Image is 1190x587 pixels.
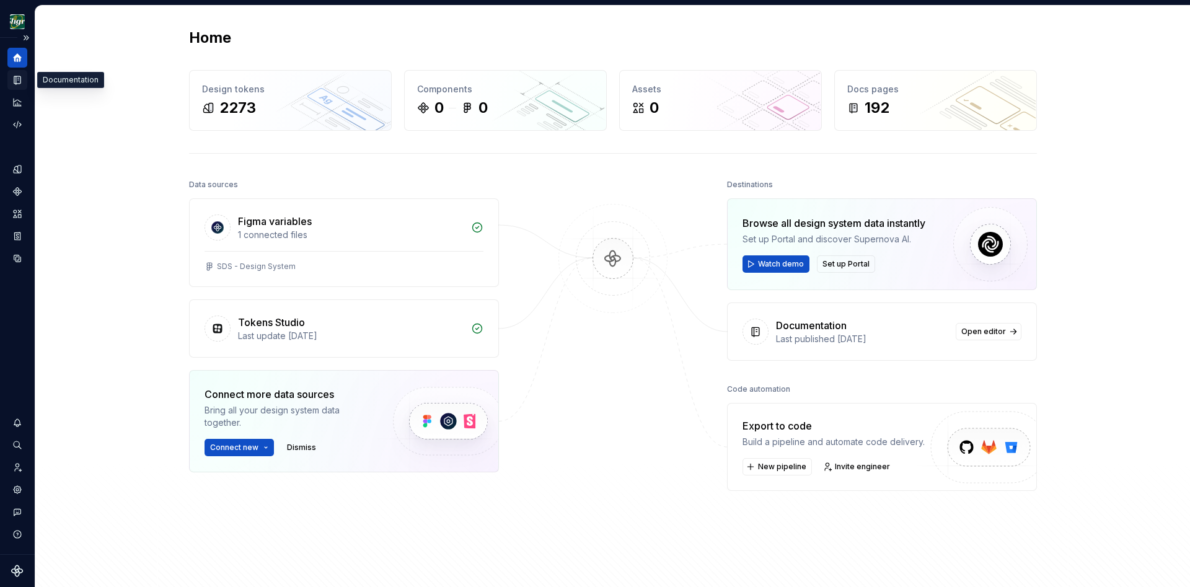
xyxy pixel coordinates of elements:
button: Contact support [7,502,27,522]
a: Documentation [7,70,27,90]
button: Expand sidebar [17,29,35,46]
button: Watch demo [743,255,809,273]
a: Design tokens [7,159,27,179]
a: Data sources [7,249,27,268]
a: Tokens StudioLast update [DATE] [189,299,499,358]
div: Destinations [727,176,773,193]
div: Connect more data sources [205,387,372,402]
div: Last published [DATE] [776,333,948,345]
a: Analytics [7,92,27,112]
a: Design tokens2273 [189,70,392,131]
a: Components00 [404,70,607,131]
a: Storybook stories [7,226,27,246]
span: Connect new [210,443,258,452]
a: Assets0 [619,70,822,131]
div: Documentation [776,318,847,333]
div: 0 [434,98,444,118]
span: Dismiss [287,443,316,452]
div: 1 connected files [238,229,464,241]
div: Set up Portal and discover Supernova AI. [743,233,925,245]
div: Browse all design system data instantly [743,216,925,231]
button: Set up Portal [817,255,875,273]
div: Last update [DATE] [238,330,464,342]
span: Watch demo [758,259,804,269]
h2: Home [189,28,231,48]
span: Invite engineer [835,462,890,472]
div: Assets [632,83,809,95]
button: Connect new [205,439,274,456]
div: Documentation [37,72,104,88]
button: New pipeline [743,458,812,475]
div: 192 [865,98,889,118]
a: Invite team [7,457,27,477]
div: 2273 [219,98,256,118]
div: Code automation [727,381,790,398]
button: Dismiss [281,439,322,456]
div: Data sources [189,176,238,193]
img: 1515fa79-85a1-47b9-9547-3b635611c5f8.png [10,14,25,29]
div: Tokens Studio [238,315,305,330]
div: Docs pages [847,83,1024,95]
a: Settings [7,480,27,500]
a: Open editor [956,323,1021,340]
a: Invite engineer [819,458,896,475]
div: Figma variables [238,214,312,229]
div: Components [417,83,594,95]
div: Export to code [743,418,925,433]
div: 0 [650,98,659,118]
button: Search ⌘K [7,435,27,455]
div: SDS - Design System [217,262,296,271]
a: Assets [7,204,27,224]
span: New pipeline [758,462,806,472]
span: Set up Portal [822,259,870,269]
a: Code automation [7,115,27,135]
svg: Supernova Logo [11,565,24,577]
div: Design tokens [202,83,379,95]
div: Build a pipeline and automate code delivery. [743,436,925,448]
a: Home [7,48,27,68]
a: Figma variables1 connected filesSDS - Design System [189,198,499,287]
div: Bring all your design system data together. [205,404,372,429]
a: Docs pages192 [834,70,1037,131]
div: 0 [478,98,488,118]
span: Open editor [961,327,1006,337]
a: Components [7,182,27,201]
button: Notifications [7,413,27,433]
